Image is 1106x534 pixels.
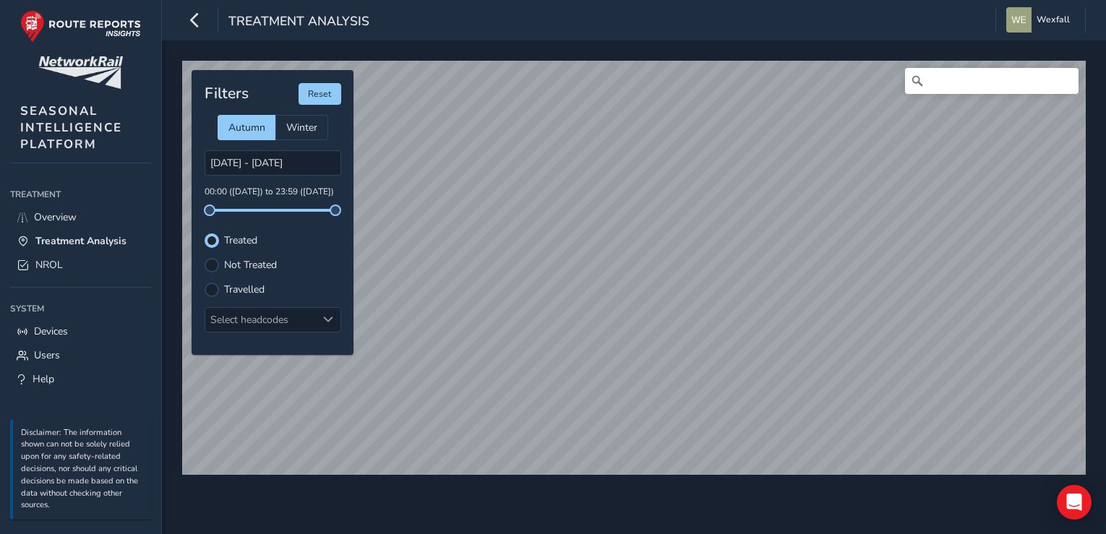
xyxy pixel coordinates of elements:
label: Not Treated [224,260,277,270]
span: Help [33,372,54,386]
label: Travelled [224,285,265,295]
span: Treatment Analysis [35,234,127,248]
button: Reset [299,83,341,105]
button: Wexfall [1006,7,1075,33]
span: Wexfall [1037,7,1070,33]
span: Users [34,348,60,362]
div: Select headcodes [205,308,317,332]
a: Overview [10,205,151,229]
span: Devices [34,324,68,338]
div: Autumn [218,115,275,140]
span: NROL [35,258,63,272]
a: Help [10,367,151,391]
div: Treatment [10,184,151,205]
img: diamond-layout [1006,7,1032,33]
p: 00:00 ([DATE]) to 23:59 ([DATE]) [205,186,341,199]
div: Open Intercom Messenger [1057,485,1092,520]
div: Winter [275,115,328,140]
span: Treatment Analysis [228,12,369,33]
canvas: Map [182,61,1086,475]
span: Overview [34,210,77,224]
a: Devices [10,319,151,343]
input: Search [905,68,1079,94]
span: Autumn [228,121,265,134]
a: NROL [10,253,151,277]
p: Disclaimer: The information shown can not be solely relied upon for any safety-related decisions,... [21,427,144,512]
div: System [10,298,151,319]
span: SEASONAL INTELLIGENCE PLATFORM [20,103,122,152]
a: Users [10,343,151,367]
img: customer logo [38,56,123,89]
h4: Filters [205,85,249,103]
img: rr logo [20,10,141,43]
a: Treatment Analysis [10,229,151,253]
span: Winter [286,121,317,134]
label: Treated [224,236,257,246]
